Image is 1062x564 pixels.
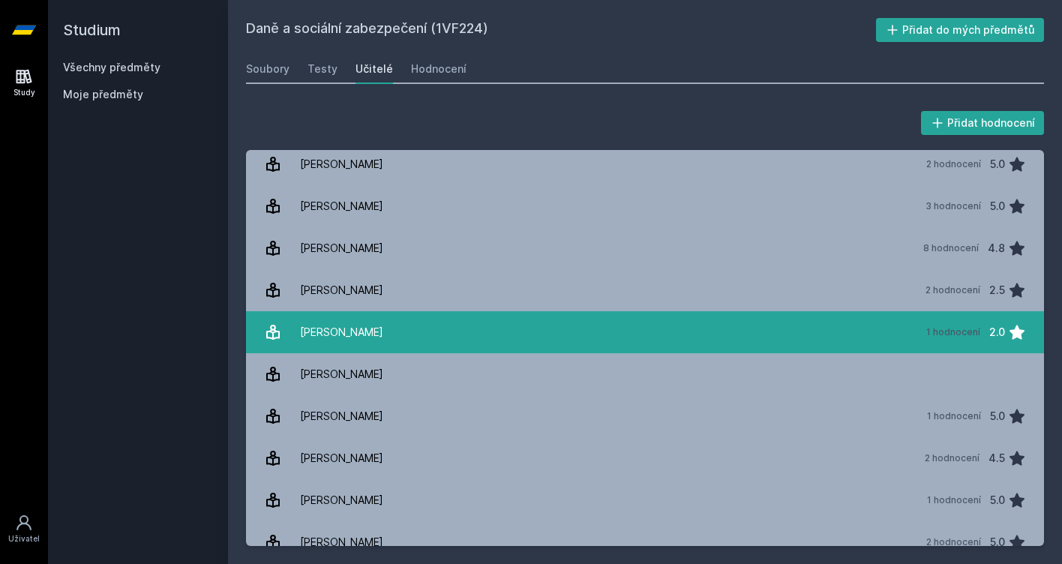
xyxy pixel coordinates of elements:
[355,54,393,84] a: Učitelé
[8,533,40,544] div: Uživatel
[923,242,979,254] div: 8 hodnocení
[988,233,1005,263] div: 4.8
[246,521,1044,563] a: [PERSON_NAME] 2 hodnocení 5.0
[989,275,1005,305] div: 2.5
[300,485,383,515] div: [PERSON_NAME]
[925,200,981,212] div: 3 hodnocení
[989,317,1005,347] div: 2.0
[300,401,383,431] div: [PERSON_NAME]
[927,494,981,506] div: 1 hodnocení
[926,536,981,548] div: 2 hodnocení
[921,111,1045,135] button: Přidat hodnocení
[307,54,337,84] a: Testy
[246,311,1044,353] a: [PERSON_NAME] 1 hodnocení 2.0
[3,60,45,106] a: Study
[13,87,35,98] div: Study
[411,54,466,84] a: Hodnocení
[300,359,383,389] div: [PERSON_NAME]
[246,437,1044,479] a: [PERSON_NAME] 2 hodnocení 4.5
[300,191,383,221] div: [PERSON_NAME]
[927,410,981,422] div: 1 hodnocení
[300,443,383,473] div: [PERSON_NAME]
[926,326,980,338] div: 1 hodnocení
[926,158,981,170] div: 2 hodnocení
[3,506,45,552] a: Uživatel
[925,284,980,296] div: 2 hodnocení
[246,18,876,42] h2: Daně a sociální zabezpečení (1VF224)
[246,143,1044,185] a: [PERSON_NAME] 2 hodnocení 5.0
[990,149,1005,179] div: 5.0
[990,527,1005,557] div: 5.0
[246,353,1044,395] a: [PERSON_NAME]
[990,401,1005,431] div: 5.0
[300,149,383,179] div: [PERSON_NAME]
[246,395,1044,437] a: [PERSON_NAME] 1 hodnocení 5.0
[990,191,1005,221] div: 5.0
[307,61,337,76] div: Testy
[300,317,383,347] div: [PERSON_NAME]
[355,61,393,76] div: Učitelé
[246,269,1044,311] a: [PERSON_NAME] 2 hodnocení 2.5
[876,18,1045,42] button: Přidat do mých předmětů
[300,275,383,305] div: [PERSON_NAME]
[63,87,143,102] span: Moje předměty
[246,61,289,76] div: Soubory
[246,185,1044,227] a: [PERSON_NAME] 3 hodnocení 5.0
[246,227,1044,269] a: [PERSON_NAME] 8 hodnocení 4.8
[63,61,160,73] a: Všechny předměty
[246,479,1044,521] a: [PERSON_NAME] 1 hodnocení 5.0
[988,443,1005,473] div: 4.5
[300,527,383,557] div: [PERSON_NAME]
[411,61,466,76] div: Hodnocení
[925,452,979,464] div: 2 hodnocení
[300,233,383,263] div: [PERSON_NAME]
[990,485,1005,515] div: 5.0
[246,54,289,84] a: Soubory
